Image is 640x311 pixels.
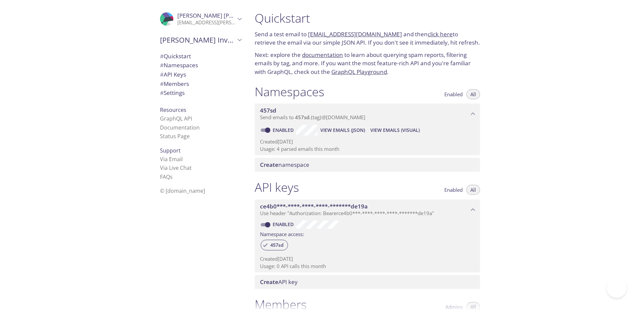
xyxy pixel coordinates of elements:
button: Enabled [440,185,467,195]
a: Status Page [160,133,190,140]
span: Send emails to . {tag} @[DOMAIN_NAME] [260,114,365,121]
p: Created [DATE] [260,138,475,145]
a: Via Live Chat [160,164,192,171]
span: # [160,89,164,97]
a: [EMAIL_ADDRESS][DOMAIN_NAME] [308,30,402,38]
a: GraphQL API [160,115,192,122]
a: Documentation [160,124,200,131]
span: # [160,61,164,69]
p: [EMAIL_ADDRESS][PERSON_NAME][DOMAIN_NAME] [177,19,235,26]
p: Send a test email to and then to retrieve the email via our simple JSON API. If you don't see it ... [255,30,480,47]
button: View Emails (JSON) [318,125,368,136]
div: Create namespace [255,158,480,172]
button: All [466,185,480,195]
p: Created [DATE] [260,255,475,262]
span: Create [260,278,278,286]
span: API Keys [160,71,186,78]
p: Usage: 4 parsed emails this month [260,146,475,153]
span: Create [260,161,278,168]
span: © [DOMAIN_NAME] [160,187,205,194]
p: Usage: 0 API calls this month [260,263,475,270]
span: 457sd [260,107,276,114]
div: Matthew Johnson [155,8,247,30]
a: documentation [302,51,343,59]
h1: Namespaces [255,84,324,99]
h1: Quickstart [255,11,480,26]
span: # [160,52,164,60]
a: FAQ [160,173,173,180]
div: Create API Key [255,275,480,289]
span: s [170,173,173,180]
span: [PERSON_NAME] [PERSON_NAME] [177,12,269,19]
div: Team Settings [155,88,247,98]
button: View Emails (Visual) [368,125,422,136]
a: Via Email [160,155,183,163]
button: All [466,89,480,99]
p: Next: explore the to learn about querying spam reports, filtering emails by tag, and more. If you... [255,51,480,76]
span: View Emails (JSON) [320,126,365,134]
span: Quickstart [160,52,191,60]
span: namespace [260,161,309,168]
div: Members [155,79,247,89]
div: 457sd namespace [255,104,480,124]
div: Namespaces [155,61,247,70]
span: [PERSON_NAME] Investments [160,35,235,45]
span: Namespaces [160,61,198,69]
span: # [160,71,164,78]
span: Members [160,80,189,88]
span: Resources [160,106,186,114]
span: 457sd [295,114,309,121]
a: Enabled [272,127,296,133]
span: Support [160,147,181,154]
div: Vega Investments [155,31,247,49]
iframe: Help Scout Beacon - Open [607,278,627,298]
span: # [160,80,164,88]
button: Enabled [440,89,467,99]
a: click here [428,30,453,38]
span: 457sd [266,242,288,248]
label: Namespace access: [260,229,304,238]
a: GraphQL Playground [331,68,387,76]
h1: API keys [255,180,299,195]
span: Settings [160,89,185,97]
div: Quickstart [155,52,247,61]
div: 457sd [261,240,288,250]
a: Enabled [272,221,296,227]
span: View Emails (Visual) [370,126,420,134]
div: API Keys [155,70,247,79]
span: API key [260,278,298,286]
